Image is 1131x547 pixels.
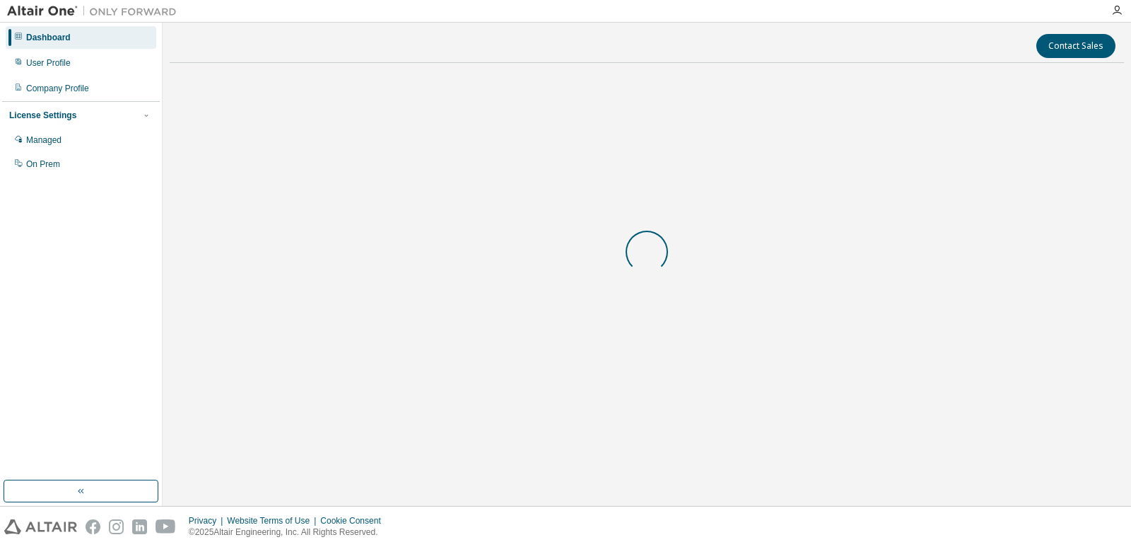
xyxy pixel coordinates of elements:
img: altair_logo.svg [4,519,77,534]
div: Managed [26,134,61,146]
div: Privacy [189,515,227,526]
div: Website Terms of Use [227,515,320,526]
div: Cookie Consent [320,515,389,526]
img: instagram.svg [109,519,124,534]
div: Company Profile [26,83,89,94]
div: User Profile [26,57,71,69]
img: youtube.svg [156,519,176,534]
img: Altair One [7,4,184,18]
img: facebook.svg [86,519,100,534]
p: © 2025 Altair Engineering, Inc. All Rights Reserved. [189,526,389,539]
button: Contact Sales [1036,34,1115,58]
img: linkedin.svg [132,519,147,534]
div: On Prem [26,159,60,170]
div: Dashboard [26,32,71,43]
div: License Settings [9,110,76,121]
